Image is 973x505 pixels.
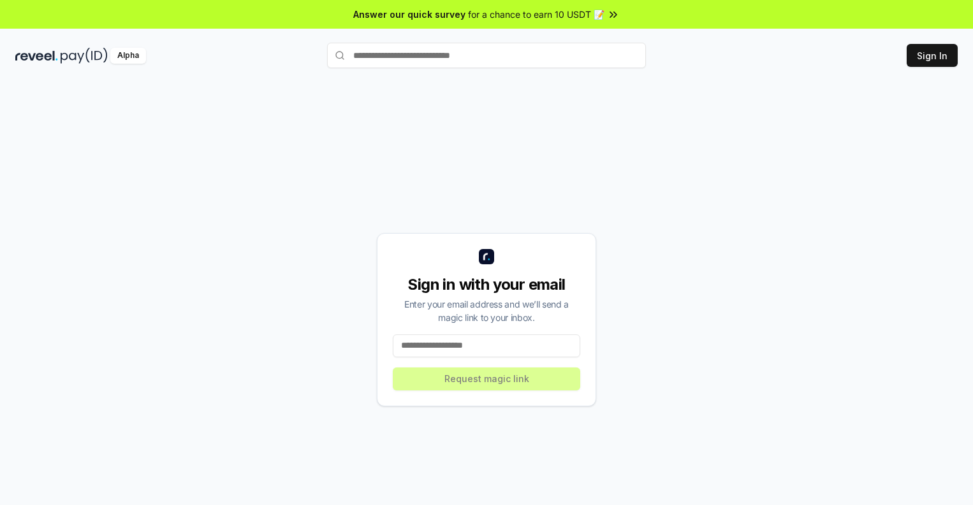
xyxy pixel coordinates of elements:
[907,44,958,67] button: Sign In
[393,297,580,324] div: Enter your email address and we’ll send a magic link to your inbox.
[468,8,604,21] span: for a chance to earn 10 USDT 📝
[61,48,108,64] img: pay_id
[353,8,465,21] span: Answer our quick survey
[393,274,580,295] div: Sign in with your email
[110,48,146,64] div: Alpha
[479,249,494,264] img: logo_small
[15,48,58,64] img: reveel_dark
